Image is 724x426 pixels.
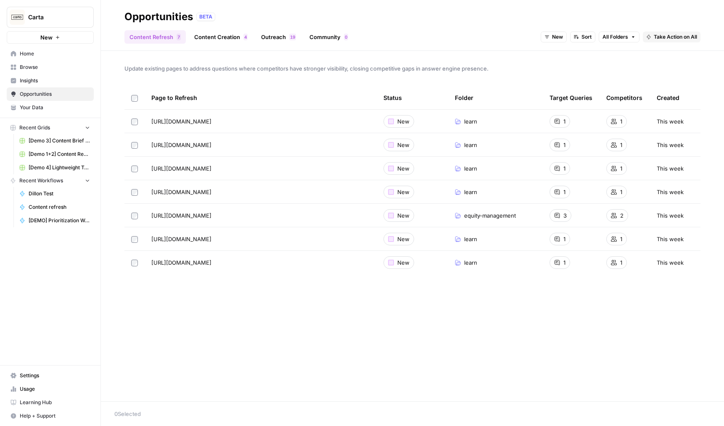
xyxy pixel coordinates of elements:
[563,258,565,267] span: 1
[29,203,90,211] span: Content refresh
[464,258,477,267] span: learn
[151,141,211,149] span: [URL][DOMAIN_NAME]
[7,47,94,60] a: Home
[293,34,295,40] span: 9
[657,258,684,267] span: This week
[7,101,94,114] a: Your Data
[620,235,622,243] span: 1
[16,161,94,174] a: [Demo 4] Lightweight Topic Prioritization Grid
[177,34,181,40] div: 7
[563,188,565,196] span: 1
[16,134,94,147] a: [Demo 3] Content Brief Demo Grid
[20,77,90,84] span: Insights
[643,32,700,42] button: Take Action on All
[151,235,211,243] span: [URL][DOMAIN_NAME]
[620,164,622,173] span: 1
[570,32,595,42] button: Sort
[289,34,296,40] div: 19
[7,121,94,134] button: Recent Grids
[20,399,90,406] span: Learning Hub
[29,217,90,224] span: [DEMO] Prioritization Workflow for creation
[563,164,565,173] span: 1
[550,86,592,109] div: Target Queries
[563,235,565,243] span: 1
[7,74,94,87] a: Insights
[657,188,684,196] span: This week
[124,30,186,44] a: Content Refresh7
[151,188,211,196] span: [URL][DOMAIN_NAME]
[657,86,679,109] div: Created
[189,30,253,44] a: Content Creation4
[563,117,565,126] span: 1
[256,30,301,44] a: Outreach19
[620,258,622,267] span: 1
[20,90,90,98] span: Opportunities
[151,258,211,267] span: [URL][DOMAIN_NAME]
[16,147,94,161] a: [Demo 1+2] Content Refresh Demo Grid
[10,10,25,25] img: Carta Logo
[290,34,293,40] span: 1
[464,235,477,243] span: learn
[7,31,94,44] button: New
[397,258,410,267] span: New
[19,124,50,131] span: Recent Grids
[654,33,697,41] span: Take Action on All
[397,235,410,243] span: New
[620,188,622,196] span: 1
[602,33,628,41] span: All Folders
[7,60,94,74] a: Browse
[40,33,53,42] span: New
[19,177,63,184] span: Recent Workflows
[563,141,565,149] span: 1
[244,34,247,40] span: 4
[581,33,592,41] span: Sort
[16,214,94,227] a: [DEMO] Prioritization Workflow for creation
[28,13,79,21] span: Carta
[657,164,684,173] span: This week
[552,33,563,41] span: New
[599,32,639,42] button: All Folders
[7,382,94,396] a: Usage
[124,64,700,73] span: Update existing pages to address questions where competitors have stronger visibility, closing co...
[243,34,248,40] div: 4
[7,409,94,423] button: Help + Support
[657,235,684,243] span: This week
[20,50,90,58] span: Home
[397,117,410,126] span: New
[620,211,624,220] span: 2
[29,164,90,171] span: [Demo 4] Lightweight Topic Prioritization Grid
[114,410,711,418] div: 0 Selected
[464,117,477,126] span: learn
[397,211,410,220] span: New
[397,188,410,196] span: New
[177,34,180,40] span: 7
[29,190,90,197] span: Dillon Test
[620,117,622,126] span: 1
[464,164,477,173] span: learn
[541,32,567,42] button: New
[464,211,516,220] span: equity-management
[20,63,90,71] span: Browse
[344,34,348,40] div: 0
[151,211,211,220] span: [URL][DOMAIN_NAME]
[16,187,94,200] a: Dillon Test
[606,86,642,109] div: Competitors
[563,211,567,220] span: 3
[620,141,622,149] span: 1
[304,30,353,44] a: Community0
[464,188,477,196] span: learn
[397,164,410,173] span: New
[20,385,90,393] span: Usage
[455,86,473,109] div: Folder
[383,86,402,109] div: Status
[345,34,347,40] span: 0
[20,412,90,420] span: Help + Support
[657,117,684,126] span: This week
[29,137,90,145] span: [Demo 3] Content Brief Demo Grid
[16,200,94,214] a: Content refresh
[124,10,193,24] div: Opportunities
[7,369,94,382] a: Settings
[151,164,211,173] span: [URL][DOMAIN_NAME]
[657,211,684,220] span: This week
[20,372,90,379] span: Settings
